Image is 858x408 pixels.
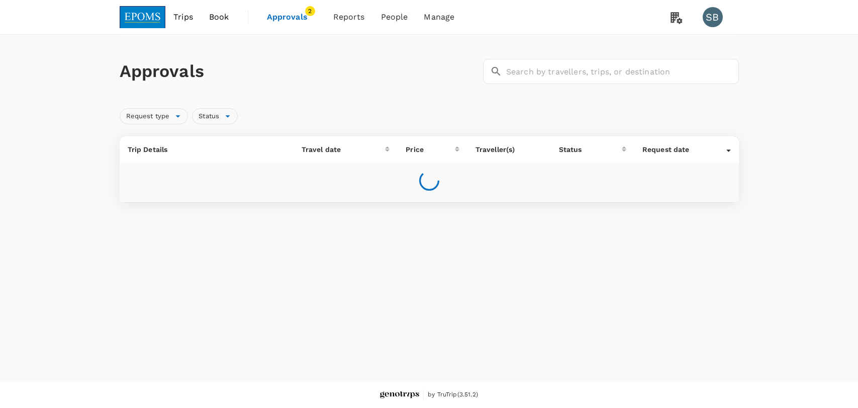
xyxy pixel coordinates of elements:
input: Search by travellers, trips, or destination [506,59,739,84]
div: Price [406,144,454,154]
h1: Approvals [120,61,479,82]
div: Request date [642,144,726,154]
span: People [381,11,408,23]
span: Status [193,112,225,121]
div: Request type [120,108,188,124]
span: 2 [305,6,315,16]
span: Manage [424,11,454,23]
p: Trip Details [128,144,285,154]
span: by TruTrip ( 3.51.2 ) [428,390,478,400]
span: Approvals [267,11,317,23]
span: Book [209,11,229,23]
span: Trips [173,11,193,23]
span: Reports [333,11,365,23]
div: SB [703,7,723,27]
img: Genotrips - EPOMS [380,391,419,399]
p: Traveller(s) [475,144,543,154]
img: EPOMS SDN BHD [120,6,166,28]
div: Status [192,108,238,124]
div: Status [559,144,622,154]
span: Request type [120,112,176,121]
div: Travel date [302,144,386,154]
